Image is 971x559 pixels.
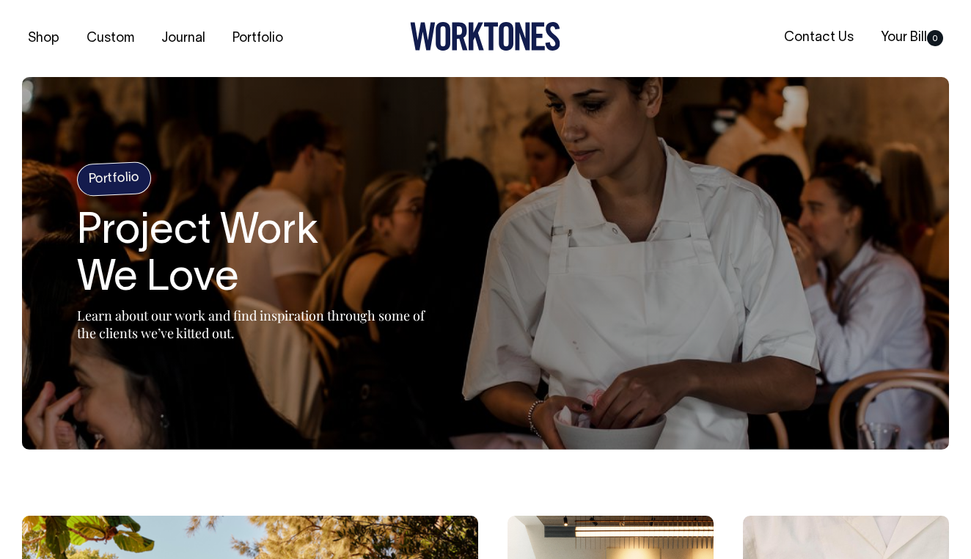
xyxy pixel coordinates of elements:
h4: Portfolio [76,161,152,197]
a: Journal [155,26,211,51]
a: Custom [81,26,140,51]
h1: Project Work We Love [77,209,444,303]
a: Portfolio [227,26,289,51]
p: Learn about our work and find inspiration through some of the clients we’ve kitted out. [77,307,444,342]
a: Contact Us [778,26,860,50]
span: 0 [927,30,943,46]
a: Shop [22,26,65,51]
a: Your Bill0 [875,26,949,50]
